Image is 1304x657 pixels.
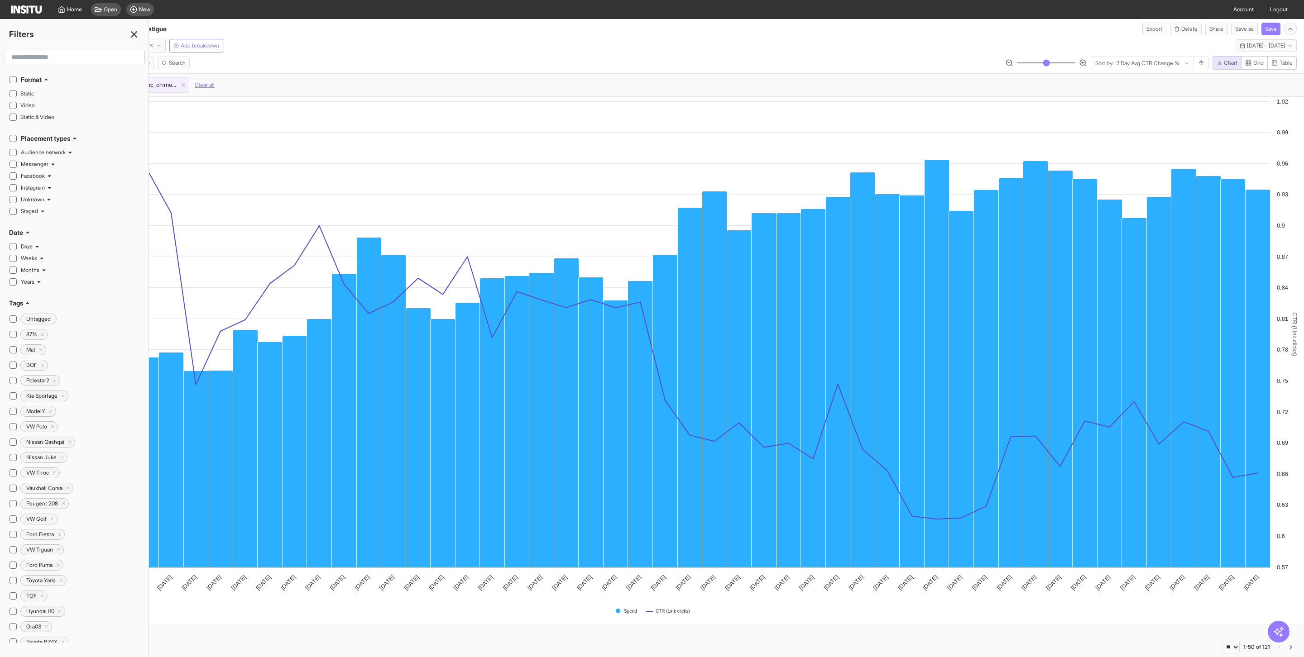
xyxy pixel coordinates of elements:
[21,267,39,274] span: Months
[575,574,593,591] tspan: [DATE]
[26,638,58,646] h2: Toyota BZ4X
[1277,439,1288,446] text: 0.69
[230,574,247,591] tspan: [DATE]
[21,208,38,215] span: Staged
[20,375,60,386] div: Delete tag
[26,592,37,600] h2: TOF
[50,424,55,429] svg: Delete tag icon
[20,621,52,632] div: Delete tag
[57,532,62,537] svg: Delete tag icon
[353,574,371,591] tspan: [DATE]
[1143,574,1161,591] tspan: [DATE]
[600,574,618,591] tspan: [DATE]
[1277,315,1288,322] text: 0.81
[57,609,62,614] svg: Delete tag icon
[674,574,692,591] tspan: [DATE]
[158,57,190,69] button: Search
[1277,222,1285,229] text: 0.9
[378,574,396,591] tspan: [DATE]
[26,362,37,369] h2: BOF
[1243,643,1270,651] div: 1-50 of 121
[169,59,186,67] span: Search
[26,485,62,492] h2: Vauxhall Corsa
[1277,160,1288,167] text: 0.96
[20,114,137,121] span: Static & Video
[20,90,137,97] span: Static
[921,574,939,591] tspan: [DATE]
[9,299,23,308] h2: Tags
[1277,564,1288,571] text: 0.57
[1069,574,1087,591] tspan: [DATE]
[134,39,166,52] button: Day
[1193,574,1210,591] tspan: [DATE]
[625,574,642,591] tspan: [DATE]
[21,196,44,203] span: Unknown
[11,5,42,14] img: Logo
[67,6,82,13] span: Home
[65,486,71,491] svg: Delete tag icon
[169,39,223,52] button: Add breakdown
[773,574,791,591] tspan: [DATE]
[1119,574,1136,591] tspan: [DATE]
[1277,409,1288,415] text: 0.72
[995,574,1013,591] tspan: [DATE]
[60,639,66,645] svg: Delete tag icon
[699,574,717,591] tspan: [DATE]
[20,344,46,355] div: Delete tag
[20,390,68,401] div: Delete tag
[60,393,66,399] svg: Delete tag icon
[21,134,70,143] h2: Placement types
[21,184,45,191] span: Instagram
[1267,56,1297,70] button: Table
[896,574,914,591] tspan: [DATE]
[656,609,690,614] text: CTR (Link clicks)
[20,421,58,432] div: Delete tag
[748,574,766,591] tspan: [DATE]
[304,574,321,591] tspan: [DATE]
[20,437,75,448] div: Delete tag
[21,161,48,168] span: Messenger
[20,560,63,571] div: Delete tag
[1277,129,1288,136] text: 0.99
[156,574,173,591] tspan: [DATE]
[181,42,219,49] span: Add breakdown
[551,574,568,591] tspan: [DATE]
[26,515,47,523] h2: VW Golf
[847,574,865,591] tspan: [DATE]
[872,574,889,591] tspan: [DATE]
[21,149,66,156] span: Audience network
[1261,23,1280,35] button: Save
[67,439,72,445] svg: Delete tag icon
[1277,253,1288,260] text: 0.87
[1277,377,1288,384] text: 0.75
[20,452,67,463] div: Delete tag
[56,547,61,552] svg: Delete tag icon
[329,574,346,591] tspan: [DATE]
[40,362,45,368] svg: Delete tag icon
[26,346,35,353] h2: Mat
[20,360,48,371] div: Delete tag
[526,574,544,591] tspan: [DATE]
[20,498,69,509] div: Delete tag
[1277,98,1288,105] text: 1.02
[20,544,64,555] div: Delete tag
[1095,60,1114,67] span: Sort by:
[21,243,33,250] span: Days
[20,590,48,601] div: Delete tag
[20,467,60,478] div: Delete tag
[1247,42,1285,49] span: [DATE] - [DATE]
[1277,284,1288,291] text: 0.84
[61,501,66,506] svg: Delete tag icon
[49,516,55,522] svg: Delete tag icon
[21,255,37,262] span: Weeks
[1020,574,1038,591] tspan: [DATE]
[1241,56,1268,70] button: Grid
[26,423,47,430] h2: VW Polo
[1236,39,1297,52] button: [DATE] - [DATE]
[26,546,53,553] h2: VW Tiguan
[40,332,45,337] svg: Delete tag icon
[1213,56,1242,70] button: Chart
[44,624,49,629] svg: Delete tag icon
[59,455,65,460] svg: Delete tag icon
[52,378,58,383] svg: Delete tag icon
